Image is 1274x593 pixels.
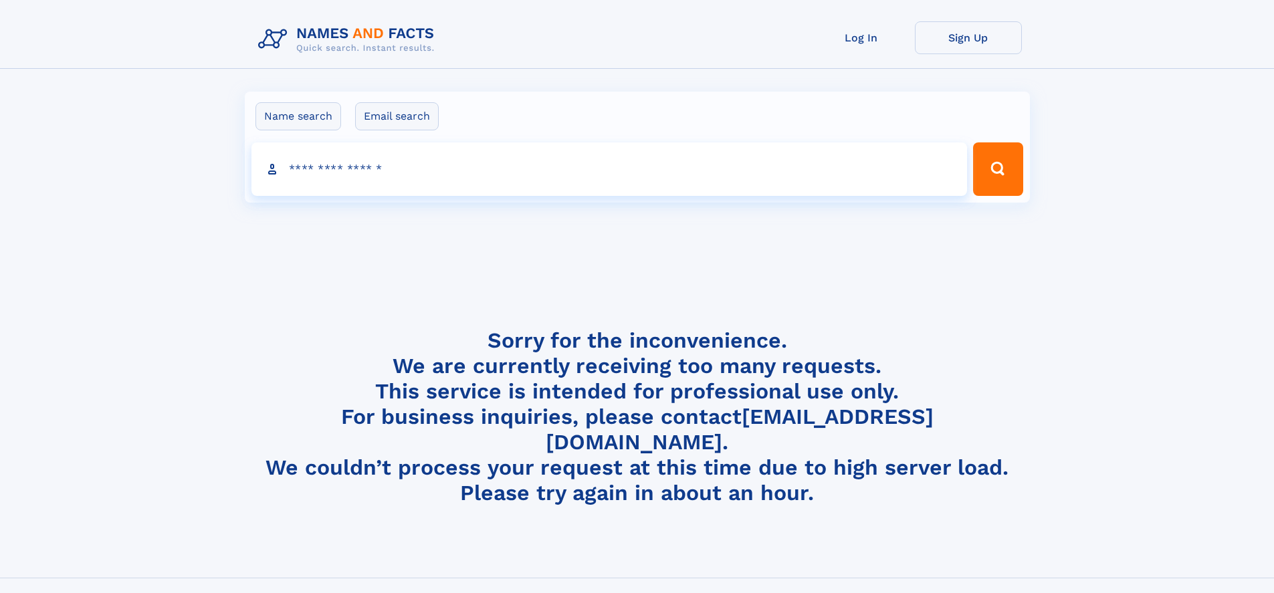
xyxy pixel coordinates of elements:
[915,21,1022,54] a: Sign Up
[253,21,445,57] img: Logo Names and Facts
[808,21,915,54] a: Log In
[255,102,341,130] label: Name search
[253,328,1022,506] h4: Sorry for the inconvenience. We are currently receiving too many requests. This service is intend...
[973,142,1023,196] button: Search Button
[546,404,934,455] a: [EMAIL_ADDRESS][DOMAIN_NAME]
[251,142,968,196] input: search input
[355,102,439,130] label: Email search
